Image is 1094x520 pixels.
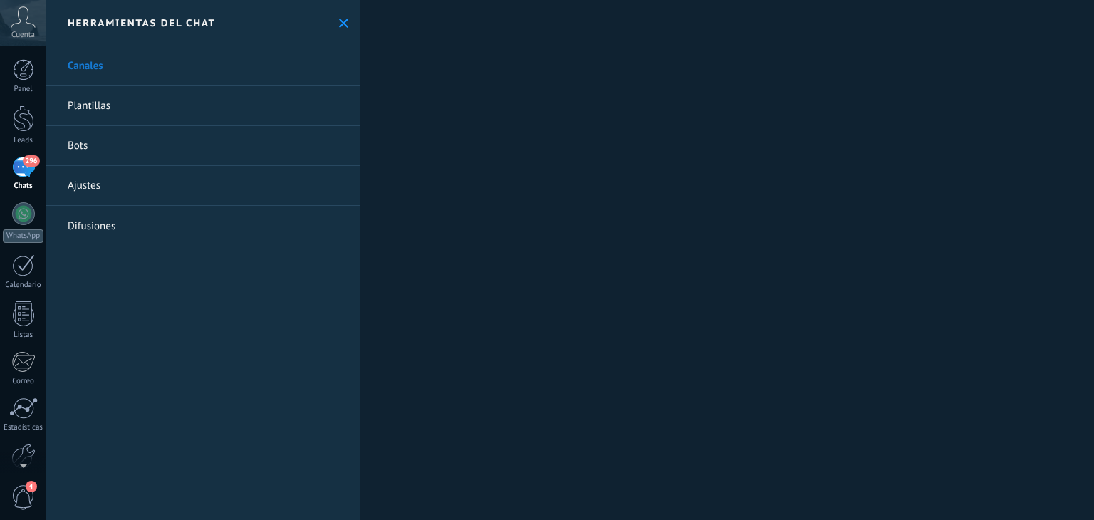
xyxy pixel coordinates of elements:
[3,331,44,340] div: Listas
[46,166,360,206] a: Ajustes
[46,86,360,126] a: Plantillas
[11,31,35,40] span: Cuenta
[46,46,360,86] a: Canales
[3,281,44,290] div: Calendario
[46,126,360,166] a: Bots
[3,136,44,145] div: Leads
[3,229,43,243] div: WhatsApp
[68,16,216,29] h2: Herramientas del chat
[3,377,44,386] div: Correo
[3,423,44,432] div: Estadísticas
[3,85,44,94] div: Panel
[23,155,39,167] span: 296
[46,206,360,246] a: Difusiones
[3,182,44,191] div: Chats
[26,481,37,492] span: 4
